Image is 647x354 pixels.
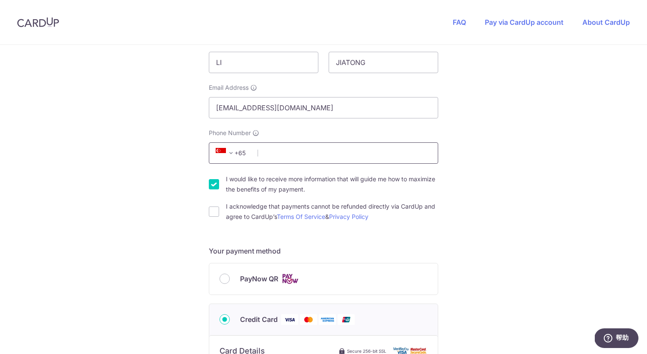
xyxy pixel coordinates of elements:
[240,274,278,284] span: PayNow QR
[329,213,368,220] a: Privacy Policy
[209,246,438,256] h5: Your payment method
[226,201,438,222] label: I acknowledge that payments cannot be refunded directly via CardUp and agree to CardUp’s &
[209,83,249,92] span: Email Address
[300,314,317,325] img: Mastercard
[240,314,278,324] span: Credit Card
[485,18,564,27] a: Pay via CardUp account
[220,314,427,325] div: Credit Card Visa Mastercard American Express Union Pay
[329,52,438,73] input: Last name
[226,174,438,195] label: I would like to receive more information that will guide me how to maximize the benefits of my pa...
[277,213,325,220] a: Terms Of Service
[17,17,59,27] img: CardUp
[220,274,427,284] div: PayNow QR Cards logo
[282,274,299,284] img: Cards logo
[209,52,318,73] input: First name
[319,314,336,325] img: American Express
[281,314,298,325] img: Visa
[338,314,355,325] img: Union Pay
[453,18,466,27] a: FAQ
[595,328,638,350] iframe: 打开一个小组件，您可以在其中找到更多信息
[213,148,252,158] span: +65
[582,18,630,27] a: About CardUp
[216,148,236,158] span: +65
[209,129,251,137] span: Phone Number
[209,97,438,118] input: Email address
